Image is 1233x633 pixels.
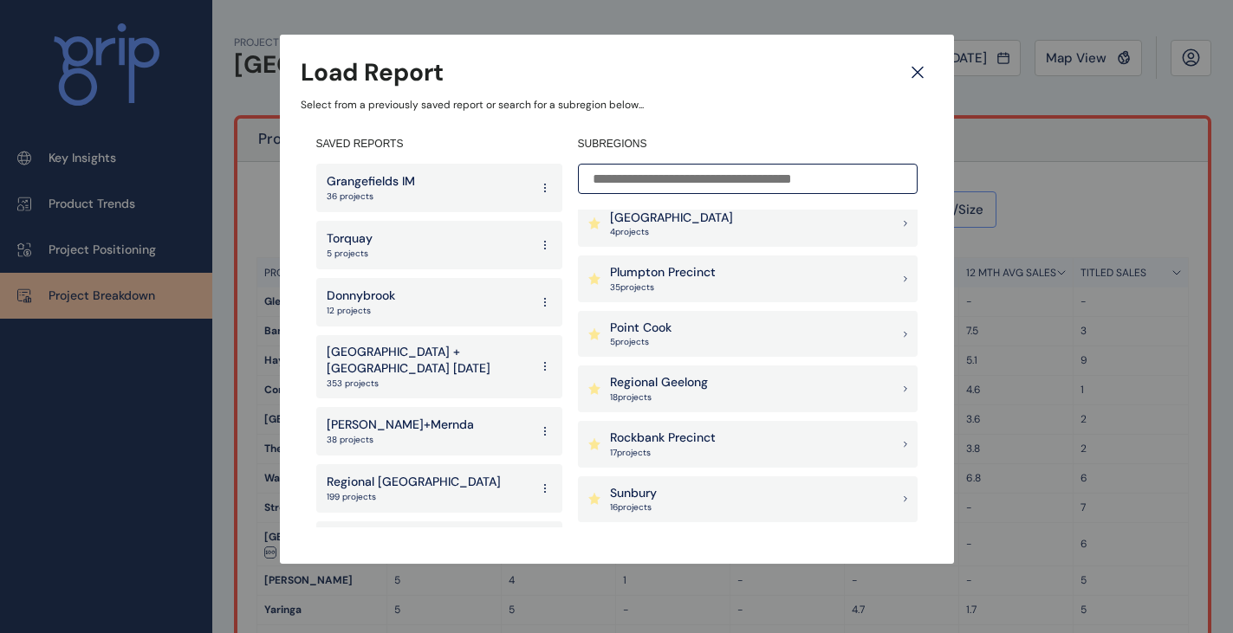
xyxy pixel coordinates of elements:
p: 36 projects [327,191,415,203]
p: 17 project s [610,447,716,459]
p: 12 projects [327,305,395,317]
p: 5 projects [327,248,373,260]
p: Select from a previously saved report or search for a subregion below... [301,98,933,113]
p: [GEOGRAPHIC_DATA] + [GEOGRAPHIC_DATA] [DATE] [327,344,529,378]
p: 18 project s [610,391,708,404]
h4: SAVED REPORTS [316,137,562,152]
p: Torquay [327,230,373,248]
p: 5 project s [610,336,672,348]
p: 199 projects [327,491,501,503]
p: Regional Geelong [610,374,708,391]
p: Plumpton Precinct [610,264,716,281]
p: 4 project s [610,226,733,238]
p: 38 projects [327,434,474,446]
p: Regional [GEOGRAPHIC_DATA] [327,474,501,491]
h3: Load Report [301,55,444,89]
p: Donnybrook [327,287,395,305]
p: Rockbank Precinct [610,430,716,447]
p: 35 project s [610,281,716,294]
p: Grangefields IM [327,173,415,191]
p: [GEOGRAPHIC_DATA] [610,210,733,227]
p: [PERSON_NAME]+Mernda [327,417,474,434]
p: 353 projects [327,378,529,390]
p: Point Cook [610,320,672,337]
h4: SUBREGIONS [578,137,918,152]
p: 16 project s [610,501,657,514]
p: Sunbury [610,485,657,502]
